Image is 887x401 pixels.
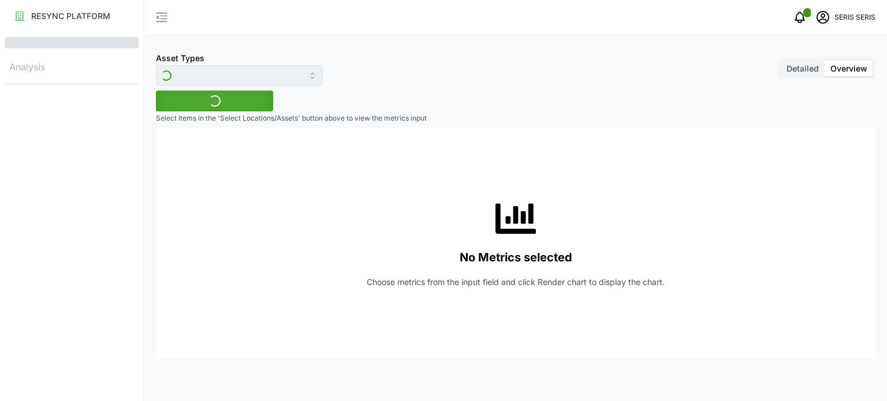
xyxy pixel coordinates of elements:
a: RESYNC PLATFORM [5,5,139,28]
span: Overview [830,63,867,73]
button: notifications [788,6,811,29]
button: RESYNC PLATFORM [5,6,139,27]
button: schedule [811,6,834,29]
label: Asset Types [156,52,204,65]
p: No Metrics selected [460,248,572,267]
p: Analysis [5,58,139,74]
p: Choose metrics from the input field and click Render chart to display the chart. [367,276,665,288]
p: RESYNC PLATFORM [31,10,110,22]
p: SERIS SERIS [834,12,875,23]
span: Detailed [787,63,819,73]
p: Select items in the 'Select Locations/Assets' button above to view the metrics input [156,114,875,123]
